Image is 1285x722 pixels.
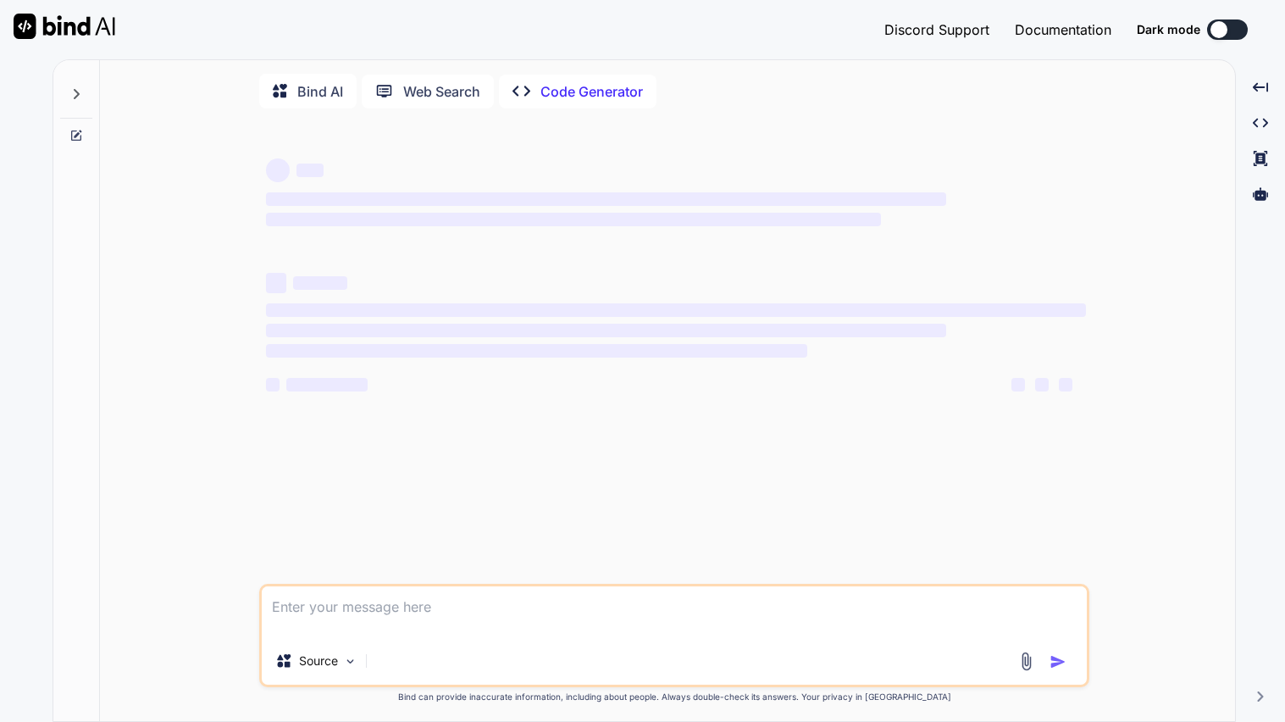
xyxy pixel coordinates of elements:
span: ‌ [296,164,324,177]
span: ‌ [293,276,347,290]
span: ‌ [266,273,286,293]
button: Documentation [1015,19,1111,40]
span: ‌ [266,344,807,358]
img: icon [1050,653,1066,670]
span: ‌ [266,192,946,206]
p: Source [299,653,338,669]
span: Documentation [1015,21,1111,38]
span: ‌ [1035,378,1049,392]
img: Bind AI [14,14,115,39]
span: ‌ [1011,378,1025,392]
button: Discord Support [884,19,989,40]
span: Discord Support [884,21,989,38]
span: ‌ [266,303,1086,317]
p: Bind AI [297,81,343,102]
img: Pick Models [343,654,357,669]
img: attachment [1016,652,1036,671]
span: Dark mode [1137,21,1200,38]
span: ‌ [266,213,881,226]
span: ‌ [266,158,290,182]
span: ‌ [1059,378,1072,392]
span: ‌ [266,324,946,337]
p: Web Search [403,81,480,102]
span: ‌ [286,378,368,392]
span: ‌ [266,378,280,392]
p: Code Generator [540,81,643,102]
p: Bind can provide inaccurate information, including about people. Always double-check its answers.... [259,691,1089,703]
